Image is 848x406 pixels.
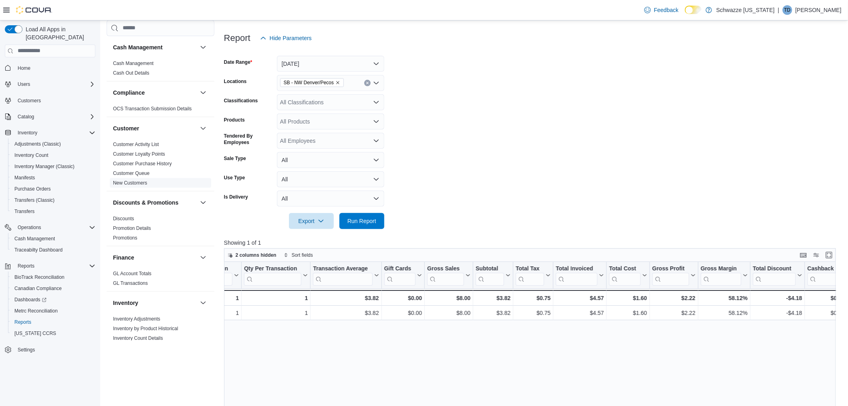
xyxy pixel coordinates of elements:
[313,265,379,285] button: Transaction Average
[113,280,148,286] a: GL Transactions
[170,293,239,303] div: 1
[2,127,99,138] button: Inventory
[335,80,340,85] button: Remove SB - NW Denver/Pecos from selection in this group
[113,43,197,51] button: Cash Management
[113,270,151,277] span: GL Account Totals
[277,152,384,168] button: All
[277,191,384,207] button: All
[799,250,808,260] button: Keyboard shortcuts
[812,250,821,260] button: Display options
[11,234,58,244] a: Cash Management
[609,265,640,272] div: Total Cost
[113,43,163,51] h3: Cash Management
[796,5,842,15] p: [PERSON_NAME]
[14,152,48,158] span: Inventory Count
[641,2,682,18] a: Feedback
[280,78,344,87] span: SB - NW Denver/Pecos
[313,265,372,272] div: Transaction Average
[313,308,379,318] div: $3.82
[257,30,315,46] button: Hide Parameters
[224,78,247,85] label: Locations
[170,265,232,285] div: Items Per Transaction
[14,175,35,181] span: Manifests
[113,199,178,207] h3: Discounts & Promotions
[224,239,842,247] p: Showing 1 of 1
[2,62,99,74] button: Home
[11,317,34,327] a: Reports
[652,293,696,303] div: $2.22
[113,89,145,97] h3: Compliance
[609,293,647,303] div: $1.60
[516,265,544,285] div: Total Tax
[2,344,99,355] button: Settings
[224,133,274,146] label: Tendered By Employees
[113,199,197,207] button: Discounts & Promotions
[313,265,372,285] div: Transaction Average
[113,151,165,157] span: Customer Loyalty Points
[364,80,371,86] button: Clear input
[14,186,51,192] span: Purchase Orders
[224,33,250,43] h3: Report
[373,80,380,86] button: Open list of options
[14,112,37,122] button: Catalog
[14,319,31,325] span: Reports
[277,56,384,72] button: [DATE]
[113,326,178,331] a: Inventory by Product Historical
[224,194,248,200] label: Is Delivery
[113,254,134,262] h3: Finance
[784,5,791,15] span: TD
[808,308,845,318] div: $0.00
[373,118,380,125] button: Open list of options
[384,293,422,303] div: $0.00
[384,265,422,285] button: Gift Cards
[18,263,34,269] span: Reports
[113,161,172,166] a: Customer Purchase History
[224,155,246,162] label: Sale Type
[113,61,153,66] a: Cash Management
[11,184,54,194] a: Purchase Orders
[11,150,95,160] span: Inventory Count
[516,265,551,285] button: Total Tax
[11,195,58,205] a: Transfers (Classic)
[270,34,312,42] span: Hide Parameters
[8,294,99,305] a: Dashboards
[14,296,46,303] span: Dashboards
[18,97,41,104] span: Customers
[347,217,376,225] span: Run Report
[8,172,99,183] button: Manifests
[107,140,214,191] div: Customer
[808,293,845,303] div: $0.00
[113,225,151,231] a: Promotion Details
[8,150,99,161] button: Inventory Count
[701,265,747,285] button: Gross Margin
[198,198,208,207] button: Discounts & Promotions
[11,329,95,338] span: Washington CCRS
[14,208,34,215] span: Transfers
[808,265,838,272] div: Cashback
[198,124,208,133] button: Customer
[8,328,99,339] button: [US_STATE] CCRS
[289,213,334,229] button: Export
[753,265,796,285] div: Total Discount
[652,308,696,318] div: $2.22
[18,347,35,353] span: Settings
[284,79,334,87] span: SB - NW Denver/Pecos
[14,223,44,232] button: Operations
[107,59,214,81] div: Cash Management
[113,235,137,241] a: Promotions
[11,295,50,304] a: Dashboards
[11,162,78,171] a: Inventory Manager (Classic)
[277,171,384,187] button: All
[11,139,64,149] a: Adjustments (Classic)
[8,138,99,150] button: Adjustments (Classic)
[14,247,63,253] span: Traceabilty Dashboard
[8,283,99,294] button: Canadian Compliance
[198,298,208,308] button: Inventory
[556,265,604,285] button: Total Invoiced
[427,308,470,318] div: $8.00
[14,345,95,355] span: Settings
[609,265,647,285] button: Total Cost
[113,299,138,307] h3: Inventory
[113,106,192,112] span: OCS Transaction Submission Details
[427,265,470,285] button: Gross Sales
